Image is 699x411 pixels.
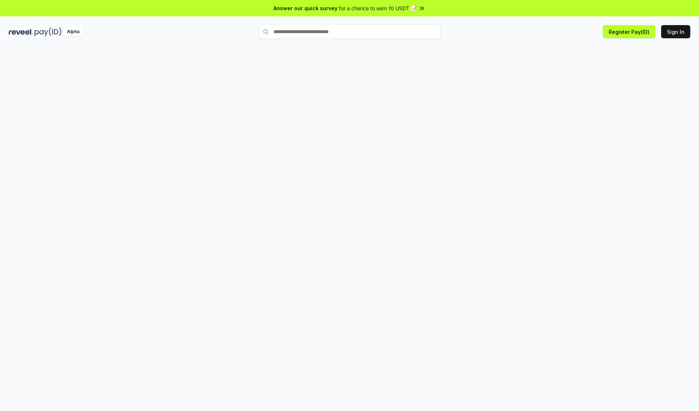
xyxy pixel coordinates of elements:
button: Sign In [661,25,690,38]
span: Answer our quick survey [273,4,337,12]
button: Register Pay(ID) [603,25,655,38]
img: pay_id [35,27,62,36]
div: Alpha [63,27,83,36]
img: reveel_dark [9,27,33,36]
span: for a chance to earn 10 USDT 📝 [339,4,417,12]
